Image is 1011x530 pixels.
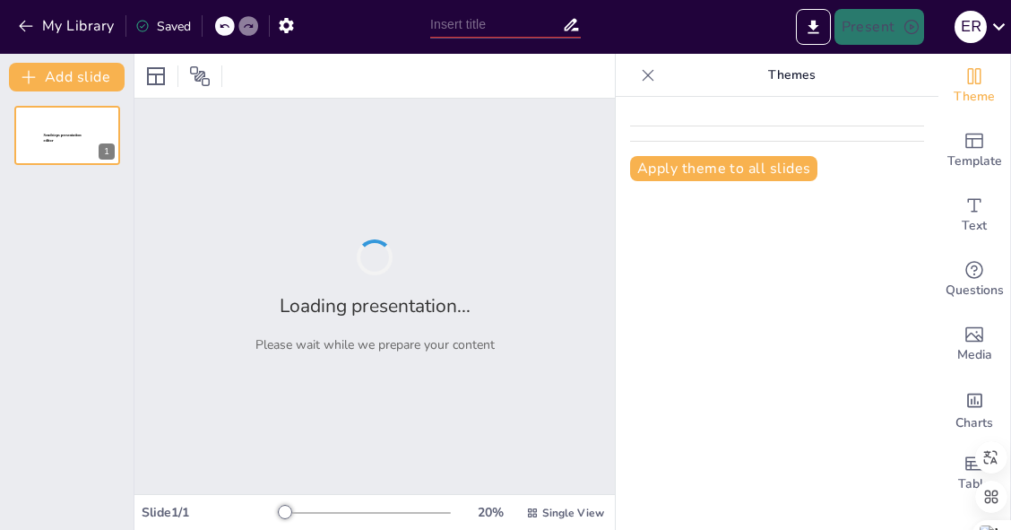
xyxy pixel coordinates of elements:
button: Present [834,9,924,45]
div: Change the overall theme [938,54,1010,118]
div: 20 % [469,504,512,521]
div: Add images, graphics, shapes or video [938,312,1010,377]
div: 1 [99,143,115,160]
h2: Loading presentation... [280,293,471,318]
p: Themes [662,54,920,97]
span: Charts [955,413,993,433]
button: E R [955,9,987,45]
div: 1 [14,106,120,165]
button: Export to PowerPoint [796,9,831,45]
div: Get real-time input from your audience [938,248,1010,312]
span: Text [962,216,987,236]
span: Media [957,345,992,365]
span: Template [947,152,1002,171]
div: Add ready made slides [938,118,1010,183]
div: Add charts and graphs [938,377,1010,441]
div: Add text boxes [938,183,1010,248]
button: My Library [13,12,122,40]
button: Add slide [9,63,125,91]
span: Sendsteps presentation editor [44,134,82,143]
span: Single View [542,506,604,520]
span: Position [189,65,211,87]
div: Add a table [938,441,1010,506]
div: Saved [135,18,191,35]
span: Table [958,474,990,494]
button: Apply theme to all slides [630,156,817,181]
span: Questions [946,281,1004,300]
span: Theme [954,87,995,107]
div: Slide 1 / 1 [142,504,279,521]
div: E R [955,11,987,43]
div: Layout [142,62,170,91]
input: Insert title [430,12,562,38]
p: Please wait while we prepare your content [255,336,495,353]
